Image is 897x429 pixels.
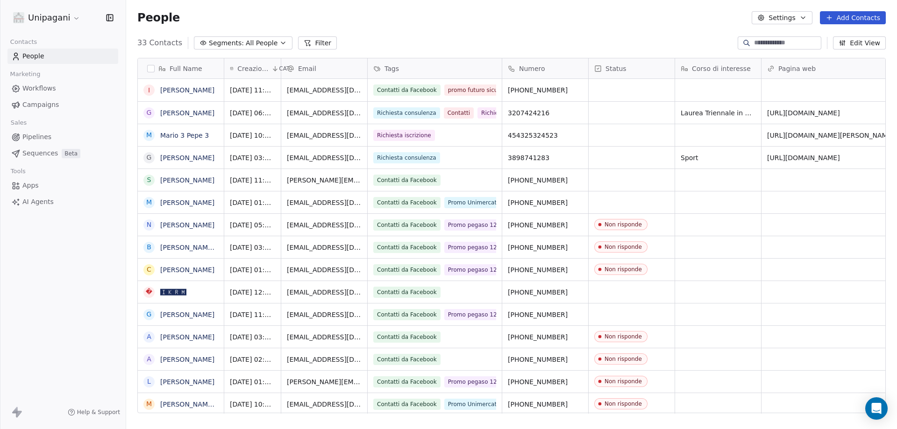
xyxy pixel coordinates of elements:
span: Promo pegaso 125€ [444,264,508,275]
span: Beta [62,149,80,158]
a: [PERSON_NAME] [160,176,214,184]
div: S [147,175,151,185]
span: Workflows [22,84,56,93]
a: Campaigns [7,97,118,113]
span: [DATE] 03:16 PM [230,243,275,252]
div: G [147,309,152,319]
span: [EMAIL_ADDRESS][DOMAIN_NAME] [287,131,362,140]
span: Campaigns [22,100,59,110]
a: [PERSON_NAME] [160,378,214,386]
div: C [147,265,151,274]
span: [DATE] 12:16 PM [230,288,275,297]
span: 454325324523 [508,131,583,140]
span: 3898741283 [508,153,583,162]
span: Promo pegaso 125€ [444,376,508,387]
span: Contatti [444,107,474,119]
span: Contatti da Facebook [373,331,441,343]
span: [DATE] 01:31 AM [230,198,275,207]
span: Sport [681,153,755,162]
a: Mario 3 Pepe 3 [160,132,209,139]
span: Status [605,64,626,73]
span: Contatti da Facebook [373,84,441,96]
a: Help & Support [68,408,120,416]
a: Workflows [7,81,118,96]
span: Sequences [22,148,58,158]
span: Marketing [6,67,44,81]
span: [PERSON_NAME][EMAIL_ADDRESS][DOMAIN_NAME] [287,377,362,387]
span: Creazione contatto [237,64,270,73]
span: AI Agents [22,197,54,207]
span: [EMAIL_ADDRESS][DOMAIN_NAME] [287,355,362,364]
span: Contatti da Facebook [373,376,441,387]
span: [DATE] 02:16 AM [230,355,275,364]
span: People [22,51,44,61]
a: [PERSON_NAME] Lo [160,244,224,251]
span: [EMAIL_ADDRESS][DOMAIN_NAME] [287,243,362,252]
div: L [147,377,151,387]
div: Non risponde [605,221,642,228]
span: [DATE] 01:03 PM [230,265,275,274]
span: [PHONE_NUMBER] [508,288,583,297]
span: Contatti da Facebook [373,287,441,298]
span: Segments: [209,38,244,48]
div: Non risponde [605,333,642,340]
span: [DATE] 11:39 AM [230,310,275,319]
span: 33 Contacts [137,37,182,49]
span: Pagina web [778,64,816,73]
span: Promo Unimercatorum 125€ [444,399,532,410]
a: [PERSON_NAME] [160,333,214,341]
span: Promo Unimercatorum 125€ [444,197,532,208]
span: [EMAIL_ADDRESS][DOMAIN_NAME] [287,198,362,207]
span: [EMAIL_ADDRESS][DOMAIN_NAME] [287,153,362,162]
span: [PERSON_NAME][EMAIL_ADDRESS][PERSON_NAME][DOMAIN_NAME] [287,176,362,185]
span: All People [246,38,278,48]
div: Open Intercom Messenger [865,397,888,420]
a: 🅸🅺🆁🅼 [160,288,186,296]
span: Contatti da Facebook [373,219,441,231]
span: [PHONE_NUMBER] [508,220,583,230]
span: Contatti da Facebook [373,197,441,208]
span: Promo pegaso 125€ [444,309,508,320]
span: People [137,11,180,25]
div: M [146,197,152,207]
button: Add Contacts [820,11,886,24]
div: G [147,153,152,162]
a: [PERSON_NAME] [160,221,214,229]
span: Pipelines [22,132,51,142]
div: grid [138,79,224,414]
div: Full Name [138,58,224,78]
span: [DATE] 11:16 AM [230,176,275,185]
span: [PHONE_NUMBER] [508,265,583,274]
span: Full Name [170,64,202,73]
span: [EMAIL_ADDRESS][DOMAIN_NAME] [287,265,362,274]
a: [PERSON_NAME] Fall [160,401,228,408]
span: [EMAIL_ADDRESS][DOMAIN_NAME] [287,400,362,409]
div: Non risponde [605,244,642,250]
span: Contacts [6,35,41,49]
span: [DATE] 01:16 AM [230,377,275,387]
span: Numero [519,64,545,73]
div: Non risponde [605,401,642,407]
span: Promo pegaso 125€ [444,242,508,253]
div: Numero [502,58,588,78]
a: [PERSON_NAME] [160,311,214,318]
button: Filter [298,36,337,49]
span: [PHONE_NUMBER] [508,355,583,364]
span: Richiesta consulenza [373,152,440,163]
span: Tools [7,164,29,178]
div: Creazione contattoCAT [224,58,281,78]
div: A [147,354,151,364]
img: logo%20unipagani.png [13,12,24,23]
span: [DATE] 06:07 PM [230,108,275,118]
div: N [147,220,151,230]
span: Contatti da Facebook [373,354,441,365]
span: Contatti da Facebook [373,264,441,275]
div: I [148,85,150,95]
span: [DATE] 03:16 PM [230,332,275,342]
span: [EMAIL_ADDRESS][DOMAIN_NAME] [287,332,362,342]
a: [PERSON_NAME] [160,154,214,162]
span: [PHONE_NUMBER] [508,400,583,409]
div: g [147,108,152,118]
span: Laurea Triennale in Economia Aziendale (L-18) [681,108,755,118]
span: Email [298,64,316,73]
